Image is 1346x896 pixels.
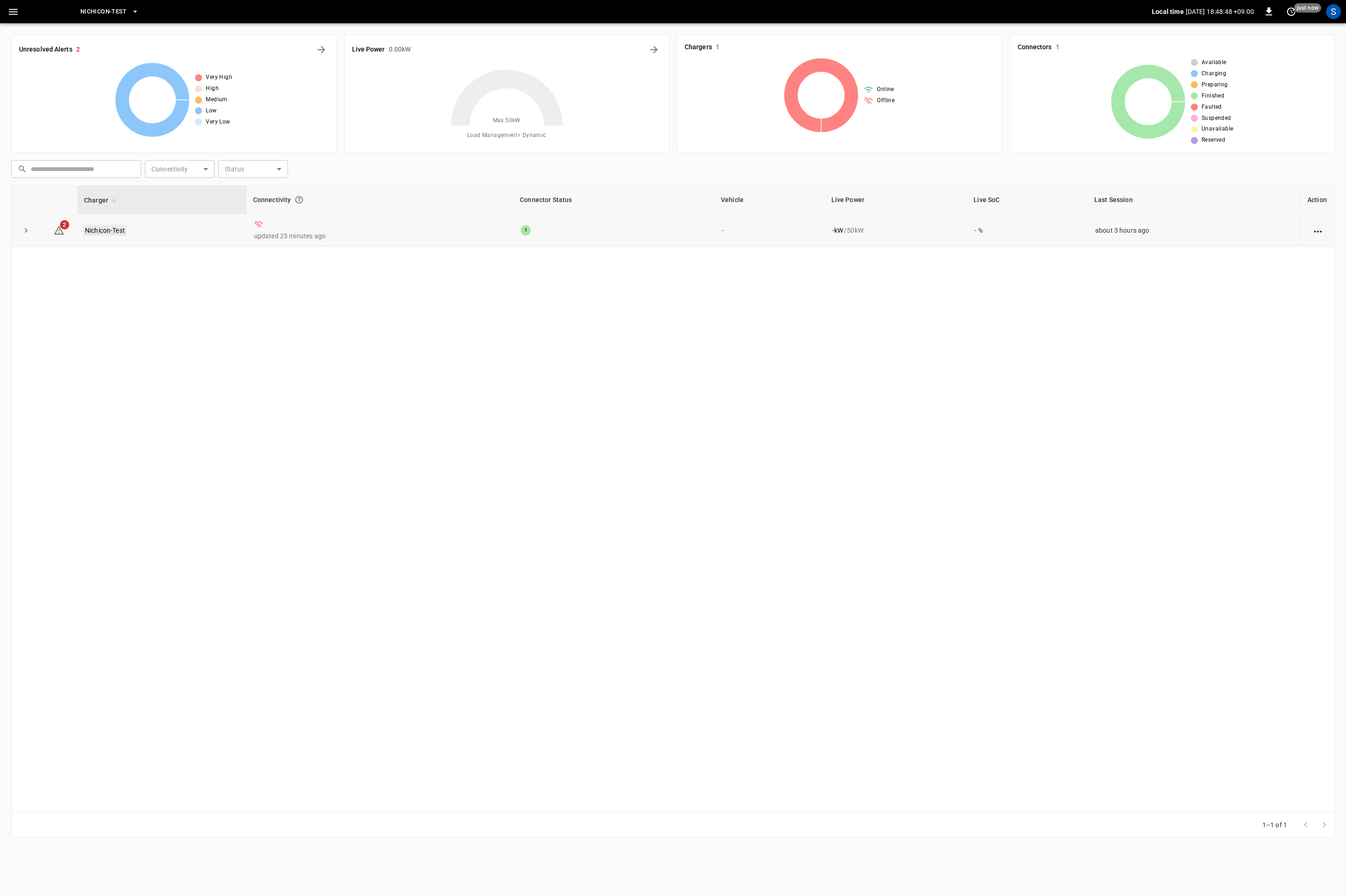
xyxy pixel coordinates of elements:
[832,226,843,235] p: - kW
[1088,214,1300,247] td: about 3 hours ago
[967,214,1088,247] td: - %
[685,42,712,52] h6: Chargers
[253,191,507,208] div: Connectivity
[206,118,230,127] span: Very Low
[1186,7,1254,16] p: [DATE] 18:48:48 +09:00
[314,42,329,57] button: All Alerts
[84,195,120,206] span: Charger
[1284,4,1299,19] button: set refresh interval
[1056,42,1059,52] h6: 1
[714,214,825,247] td: -
[60,220,69,229] span: 2
[77,3,143,21] button: Nichicon-Test
[513,186,714,214] th: Connector Status
[1202,80,1228,90] span: Preparing
[877,85,894,94] span: Online
[206,106,216,116] span: Low
[1262,820,1287,830] p: 1–1 of 1
[19,45,72,55] h6: Unresolved Alerts
[967,186,1088,214] th: Live SoC
[1202,58,1227,67] span: Available
[1202,124,1233,134] span: Unavailable
[825,186,967,214] th: Live Power
[467,131,546,140] span: Load Management = Dynamic
[1202,92,1224,101] span: Finished
[1312,226,1324,235] div: action cell options
[254,231,506,241] p: updated 25 minutes ago
[1018,42,1052,52] h6: Connectors
[352,45,385,55] h6: Live Power
[83,225,127,236] a: Nichicon-Test
[206,95,227,105] span: Medium
[1152,7,1184,16] p: Local time
[1326,4,1341,19] div: profile-icon
[521,225,531,235] div: 1
[1202,136,1225,145] span: Reserved
[493,116,521,125] span: Max. 50 kW
[647,42,661,57] button: Energy Overview
[716,42,719,52] h6: 1
[206,84,219,93] span: High
[1088,186,1300,214] th: Last Session
[53,226,65,233] a: 2
[1294,3,1321,13] span: just now
[1202,69,1226,78] span: Charging
[206,73,232,82] span: Very High
[389,45,411,55] h6: 0.00 kW
[877,96,895,105] span: Offline
[80,7,127,17] span: Nichicon-Test
[291,191,307,208] button: Connection between the charger and our software.
[1202,114,1231,123] span: Suspended
[714,186,825,214] th: Vehicle
[832,226,960,235] div: / 50 kW
[19,223,33,237] button: expand row
[1300,186,1334,214] th: Action
[76,45,80,55] h6: 2
[1202,103,1222,112] span: Faulted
